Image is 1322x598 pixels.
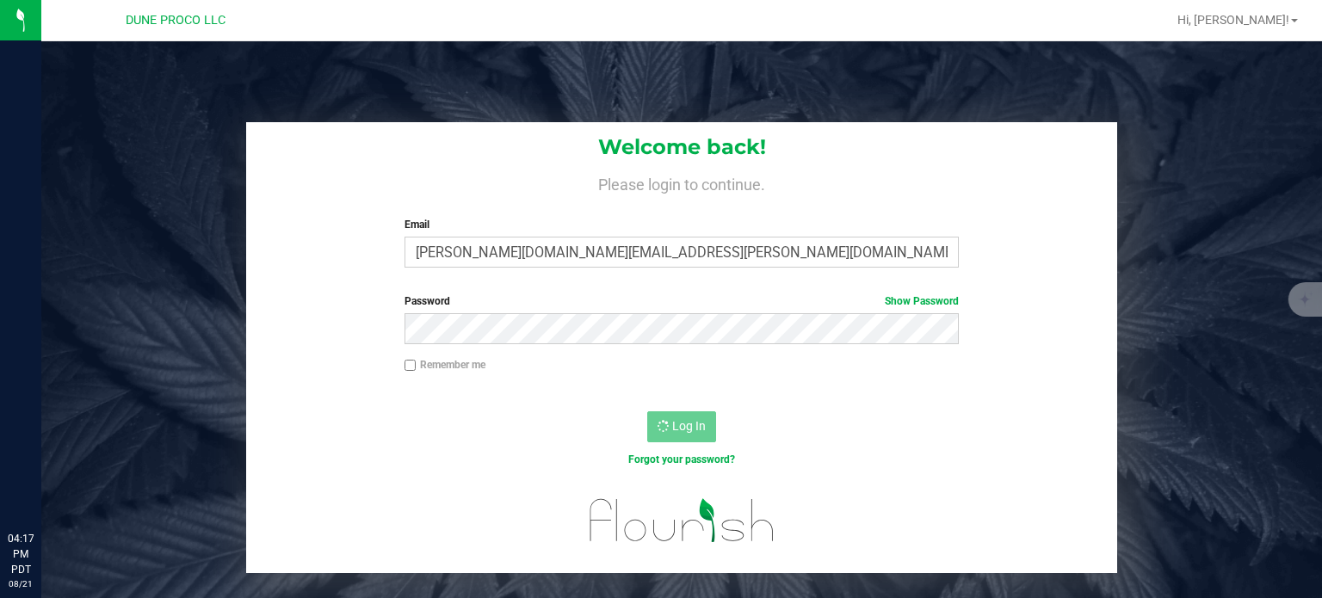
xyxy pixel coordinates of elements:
[647,411,716,442] button: Log In
[8,577,34,590] p: 08/21
[405,295,450,307] span: Password
[126,13,225,28] span: DUNE PROCO LLC
[672,419,706,433] span: Log In
[885,295,959,307] a: Show Password
[405,357,485,373] label: Remember me
[1177,13,1289,27] span: Hi, [PERSON_NAME]!
[573,485,791,555] img: flourish_logo.svg
[405,360,417,372] input: Remember me
[246,172,1117,193] h4: Please login to continue.
[246,136,1117,158] h1: Welcome back!
[8,531,34,577] p: 04:17 PM PDT
[628,453,735,465] a: Forgot your password?
[405,217,960,232] label: Email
